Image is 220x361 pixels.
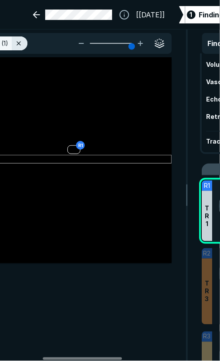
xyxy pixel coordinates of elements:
[137,10,165,20] span: [[DATE]]
[205,280,210,303] span: T R 3
[204,249,211,258] span: R2
[204,332,211,341] span: R3
[14,5,21,24] a: See-Mode Logo
[190,10,193,19] span: 1
[205,204,210,228] span: T R 1
[204,181,210,190] span: R1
